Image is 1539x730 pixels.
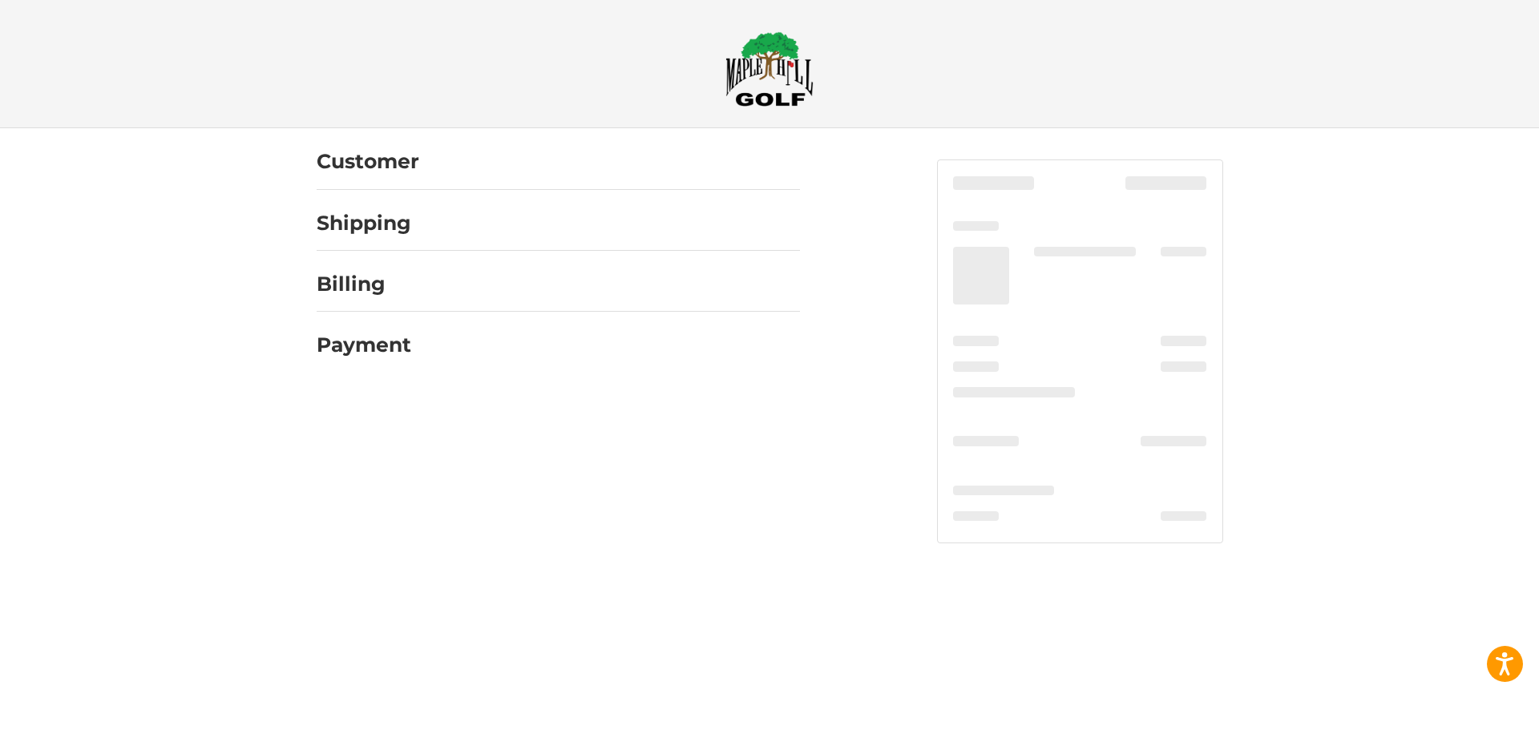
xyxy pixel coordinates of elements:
[317,211,411,236] h2: Shipping
[317,149,419,174] h2: Customer
[317,272,410,296] h2: Billing
[725,31,814,107] img: Maple Hill Golf
[317,333,411,357] h2: Payment
[16,661,191,714] iframe: Gorgias live chat messenger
